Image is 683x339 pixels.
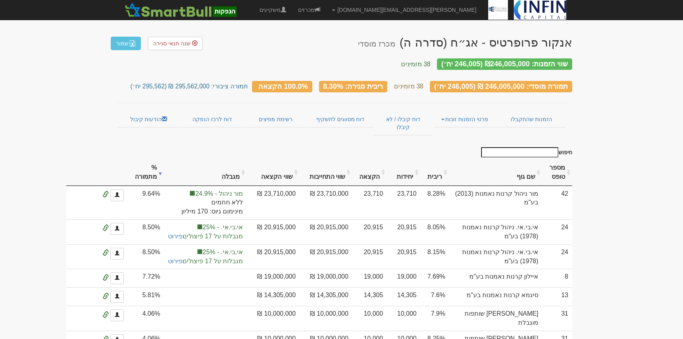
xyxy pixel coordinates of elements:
[300,244,352,269] td: 20,915,000 ₪
[168,257,243,266] span: מגבלות על 17 פיצולים
[387,287,420,306] td: 14,305
[420,287,449,306] td: 7.6%
[300,306,352,331] td: 10,000,000 ₪
[387,244,420,269] td: 20,915
[247,186,299,220] td: 23,710,000 ₪
[168,258,183,264] a: פירוט
[168,207,243,216] span: מינימום גיוס: 170 מיליון
[247,287,299,306] td: 14,305,000 ₪
[449,269,542,287] td: איילון קרנות נאמנות בע"מ
[247,219,299,244] td: 20,915,000 ₪
[394,83,424,90] small: 38 מזמינים
[420,219,449,244] td: 8.05%
[168,189,243,199] span: מור ניהול - 24.9%
[358,36,572,49] div: אנקור פרופרטיס - אג״ח (סדרה ה) - הנפקה לציבור
[358,39,396,48] small: מכרז מוסדי
[131,83,248,90] small: תמורה ציבורי: 295,562,000 ₪ (295,562 יח׳)
[168,223,243,232] span: אי.בי.אי. - 25%
[148,37,203,50] a: שנה תנאי סגירה
[352,159,387,186] th: הקצאה: activate to sort column ascending
[437,58,572,70] div: שווי הזמנות: ₪246,005,000 (246,005 יח׳)
[542,306,572,331] td: 31
[449,159,542,186] th: שם גוף : activate to sort column ascending
[300,287,352,306] td: 14,305,000 ₪
[420,269,449,287] td: 7.69%
[481,147,558,157] input: חיפוש
[387,159,420,186] th: יחידות: activate to sort column ascending
[300,219,352,244] td: 20,915,000 ₪
[542,269,572,287] td: 8
[352,269,387,287] td: 19,000
[128,159,164,186] th: % מתמורה: activate to sort column ascending
[164,186,247,220] td: הקצאה בפועל לקבוצה 'מור ניהול' 9.64%
[352,186,387,220] td: 23,710
[164,244,247,269] td: הקצאה בפועל לקבוצת סמארטבול 25%, לתשומת ליבך: עדכון המגבלות ישנה את אפשרויות ההקצאה הסופיות.
[387,306,420,331] td: 10,000
[449,287,542,306] td: סיגמא קרנות נאמנות בע"מ
[300,269,352,287] td: 19,000,000 ₪
[352,219,387,244] td: 20,915
[478,147,572,157] label: חיפוש
[128,186,164,220] td: 9.64%
[387,269,420,287] td: 19,000
[128,219,164,244] td: 8.50%
[420,159,449,186] th: ריבית : activate to sort column ascending
[542,287,572,306] td: 13
[300,186,352,220] td: 23,710,000 ₪
[247,269,299,287] td: 19,000,000 ₪
[168,232,243,241] span: מגבלות על 17 פיצולים
[128,287,164,306] td: 5.81%
[449,186,542,220] td: מור ניהול קרנות נאמנות (2013) בע"מ
[352,244,387,269] td: 20,915
[352,287,387,306] td: 14,305
[247,159,299,186] th: שווי הקצאה: activate to sort column ascending
[244,111,307,127] a: רשימת מפיצים
[128,269,164,287] td: 7.72%
[433,111,496,127] a: פרטי הזמנות זוכות
[542,186,572,220] td: 42
[387,186,420,220] td: 23,710
[168,198,243,207] span: ללא חתמים
[319,81,388,92] div: ריבית סגירה: 8.30%
[300,159,352,186] th: שווי התחייבות: activate to sort column ascending
[128,244,164,269] td: 8.50%
[420,306,449,331] td: 7.9%
[449,306,542,331] td: [PERSON_NAME] שותפות מוגבלת
[542,159,572,186] th: מספר טופס: activate to sort column ascending
[542,219,572,244] td: 24
[128,306,164,331] td: 4.06%
[123,2,239,18] img: SmartBull Logo
[247,244,299,269] td: 20,915,000 ₪
[168,248,243,257] span: אי.בי.אי. - 25%
[373,111,433,135] a: דוח קיבלו / לא קיבלו
[542,244,572,269] td: 24
[111,37,141,50] a: שמור
[129,40,136,47] img: excel-file-white.png
[449,219,542,244] td: אי.בי.אי. ניהול קרנות נאמנות (1978) בע"מ
[401,61,431,67] small: 38 מזמינים
[258,82,308,90] span: 100.0% הקצאה
[153,40,190,47] span: שנה תנאי סגירה
[164,219,247,244] td: הקצאה בפועל לקבוצת סמארטבול 25%, לתשומת ליבך: עדכון המגבלות ישנה את אפשרויות ההקצאה הסופיות.
[168,233,183,240] a: פירוט
[420,244,449,269] td: 8.15%
[352,306,387,331] td: 10,000
[180,111,244,127] a: דוח לרכז הנפקה
[247,306,299,331] td: 10,000,000 ₪
[430,81,572,92] div: תמורה מוסדי: 246,005,000 ₪ (246,005 יח׳)
[307,111,373,127] a: דוח מסווגים לתשקיף
[497,111,566,127] a: הזמנות שהתקבלו
[449,244,542,269] td: אי.בי.אי. ניהול קרנות נאמנות (1978) בע"מ
[387,219,420,244] td: 20,915
[117,111,180,127] a: הודעות קיבול
[164,159,247,186] th: מגבלה: activate to sort column ascending
[420,186,449,220] td: 8.28%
